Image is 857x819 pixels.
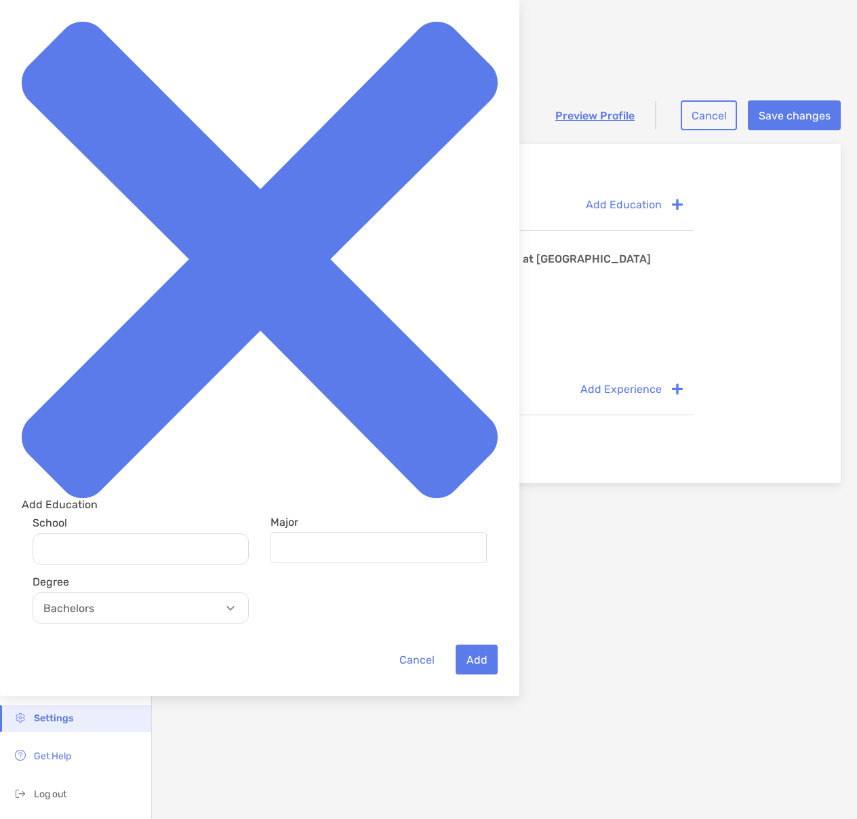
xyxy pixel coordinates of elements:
[22,498,498,511] div: Add Education
[37,600,252,617] p: Bachelors
[388,645,445,674] button: Cancel
[22,22,498,498] img: close modal icon
[271,516,298,528] label: Major
[33,575,249,588] div: Degree
[33,516,249,529] label: School
[456,645,498,674] button: Add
